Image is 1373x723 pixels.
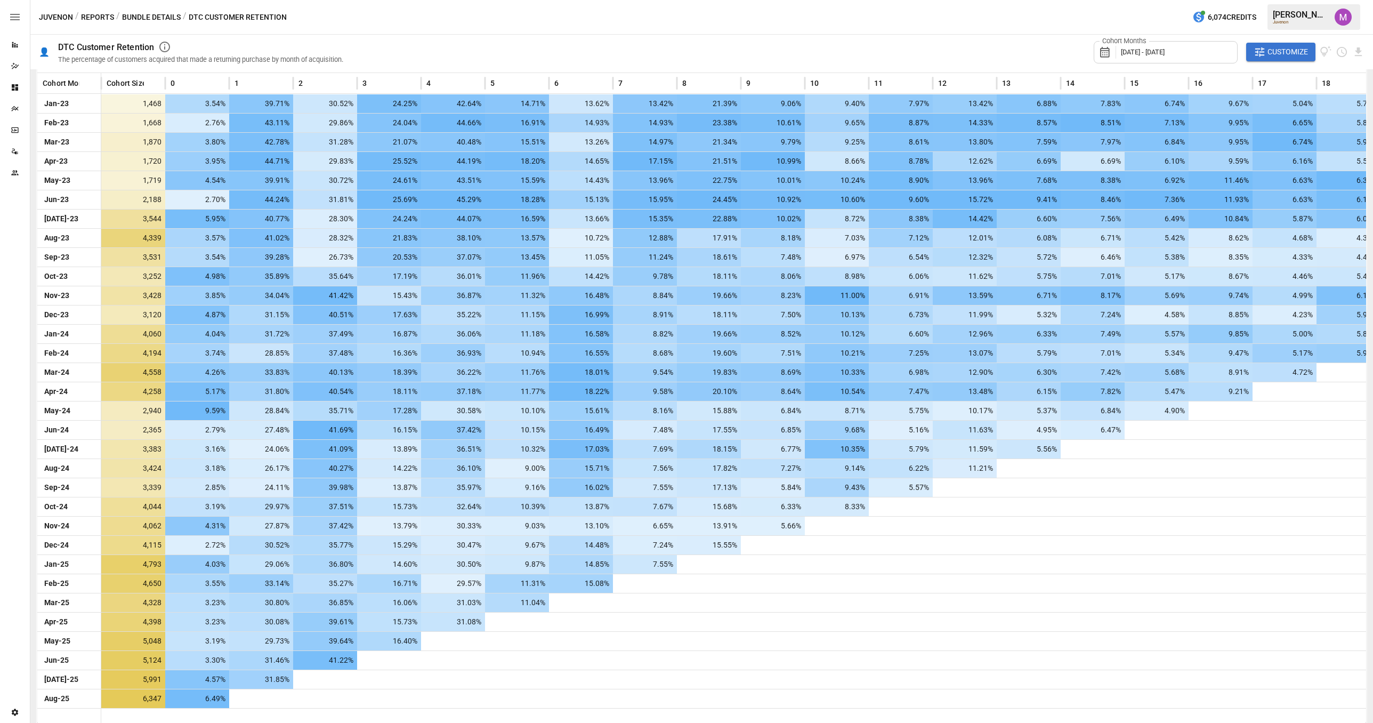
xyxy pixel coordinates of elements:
span: 7.56% [1066,210,1122,228]
span: 3.80% [171,133,227,151]
span: 2.76% [171,114,227,132]
span: 9.67% [1194,94,1250,113]
span: 31.28% [298,133,355,151]
span: 13 [1002,78,1011,89]
span: 11.05% [554,248,611,267]
span: 40.77% [235,210,291,228]
span: 8.18% [746,229,803,247]
span: 4.46% [1258,267,1314,286]
button: Schedule report [1336,46,1348,58]
span: 37.07% [426,248,483,267]
span: 15.95% [618,190,675,209]
span: 44.66% [426,114,483,132]
span: 41.02% [235,229,291,247]
span: 6.08% [1002,229,1059,247]
span: 16 [1194,78,1202,89]
button: Sort [1267,76,1282,91]
span: 7 [618,78,623,89]
span: 10.60% [810,190,867,209]
span: 12.88% [618,229,675,247]
span: 7.36% [1130,190,1186,209]
span: 25.52% [362,152,419,171]
span: Jun-23 [43,190,95,209]
span: 12 [938,78,947,89]
span: 2.70% [171,190,227,209]
span: 36.87% [426,286,483,305]
span: 13.57% [490,229,547,247]
span: 8.51% [1066,114,1122,132]
span: 5 [490,78,495,89]
span: 8.98% [810,267,867,286]
span: 4.33% [1258,248,1314,267]
span: 10 [810,78,819,89]
span: 7.13% [1130,114,1186,132]
span: 1,870 [107,133,163,151]
span: 1 [235,78,239,89]
span: 3.95% [171,152,227,171]
span: 4.98% [171,267,227,286]
span: 24.61% [362,171,419,190]
button: Sort [432,76,447,91]
span: 4 [426,78,431,89]
span: 3.54% [171,248,227,267]
span: 18.61% [682,248,739,267]
span: 6.06% [874,267,931,286]
span: 30.52% [298,94,355,113]
span: 15.13% [554,190,611,209]
span: Cohort Size [107,78,147,89]
span: 6.46% [1066,248,1122,267]
span: 15 [1130,78,1138,89]
span: Apr-23 [43,152,95,171]
span: 21.07% [362,133,419,151]
span: 12.62% [938,152,995,171]
span: 21.83% [362,229,419,247]
span: 1,719 [107,171,163,190]
span: 44.71% [235,152,291,171]
div: / [183,11,187,24]
span: 6.60% [1002,210,1059,228]
span: Aug-23 [43,229,95,247]
span: 6.54% [874,248,931,267]
span: 3 [362,78,367,89]
span: 10.84% [1194,210,1250,228]
span: 19.66% [682,286,739,305]
span: 36.01% [426,267,483,286]
span: 8.87% [874,114,931,132]
button: Juvenon [39,11,73,24]
span: 15.35% [618,210,675,228]
span: 5.95% [171,210,227,228]
span: 42.64% [426,94,483,113]
span: 11.32% [490,286,547,305]
span: 13.66% [554,210,611,228]
span: 4,339 [107,229,163,247]
span: 26.73% [298,248,355,267]
span: 41.42% [298,286,355,305]
div: The percentage of customers acquired that made a returning purchase by month of acquisition. [58,55,343,63]
span: 13.96% [938,171,995,190]
span: 8.57% [1002,114,1059,132]
button: Sort [624,76,639,91]
span: 10.01% [746,171,803,190]
span: 9.65% [810,114,867,132]
span: Jan-23 [43,94,95,113]
span: 6.92% [1130,171,1186,190]
span: 25.69% [362,190,419,209]
span: 13.62% [554,94,611,113]
button: Bundle Details [122,11,181,24]
span: 20.53% [362,248,419,267]
span: 5.38% [1130,248,1186,267]
span: 15.51% [490,133,547,151]
span: 18.28% [490,190,547,209]
span: 6.91% [874,286,931,305]
span: 21.34% [682,133,739,151]
span: 31.15% [235,306,291,324]
span: 14.43% [554,171,611,190]
span: 11.96% [490,267,547,286]
span: 8.78% [874,152,931,171]
span: 9.41% [1002,190,1059,209]
span: Oct-23 [43,267,95,286]
span: 9 [746,78,750,89]
span: 45.29% [426,190,483,209]
span: May-23 [43,171,95,190]
span: 7.03% [810,229,867,247]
